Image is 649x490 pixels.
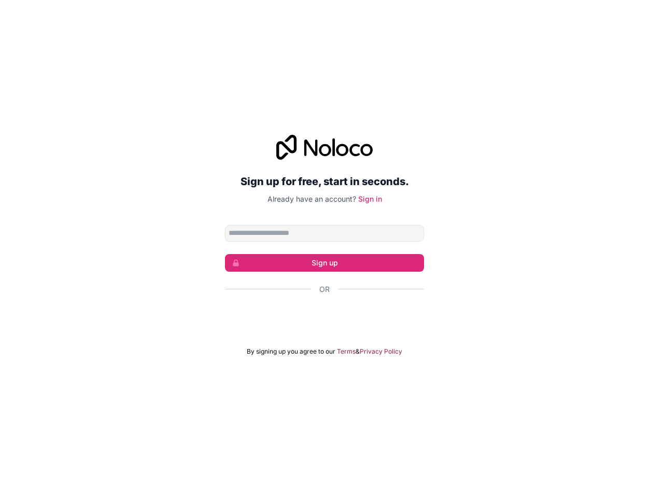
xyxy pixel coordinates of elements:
iframe: Bouton "Se connecter avec Google" [220,306,429,329]
input: Email address [225,225,424,242]
span: & [356,347,360,356]
a: Terms [337,347,356,356]
a: Privacy Policy [360,347,402,356]
h2: Sign up for free, start in seconds. [225,172,424,191]
span: Already have an account? [267,194,356,203]
a: Sign in [358,194,382,203]
span: By signing up you agree to our [247,347,335,356]
span: Or [319,284,330,295]
div: Se connecter avec Google. S'ouvre dans un nouvel onglet. [225,306,424,329]
button: Sign up [225,254,424,272]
